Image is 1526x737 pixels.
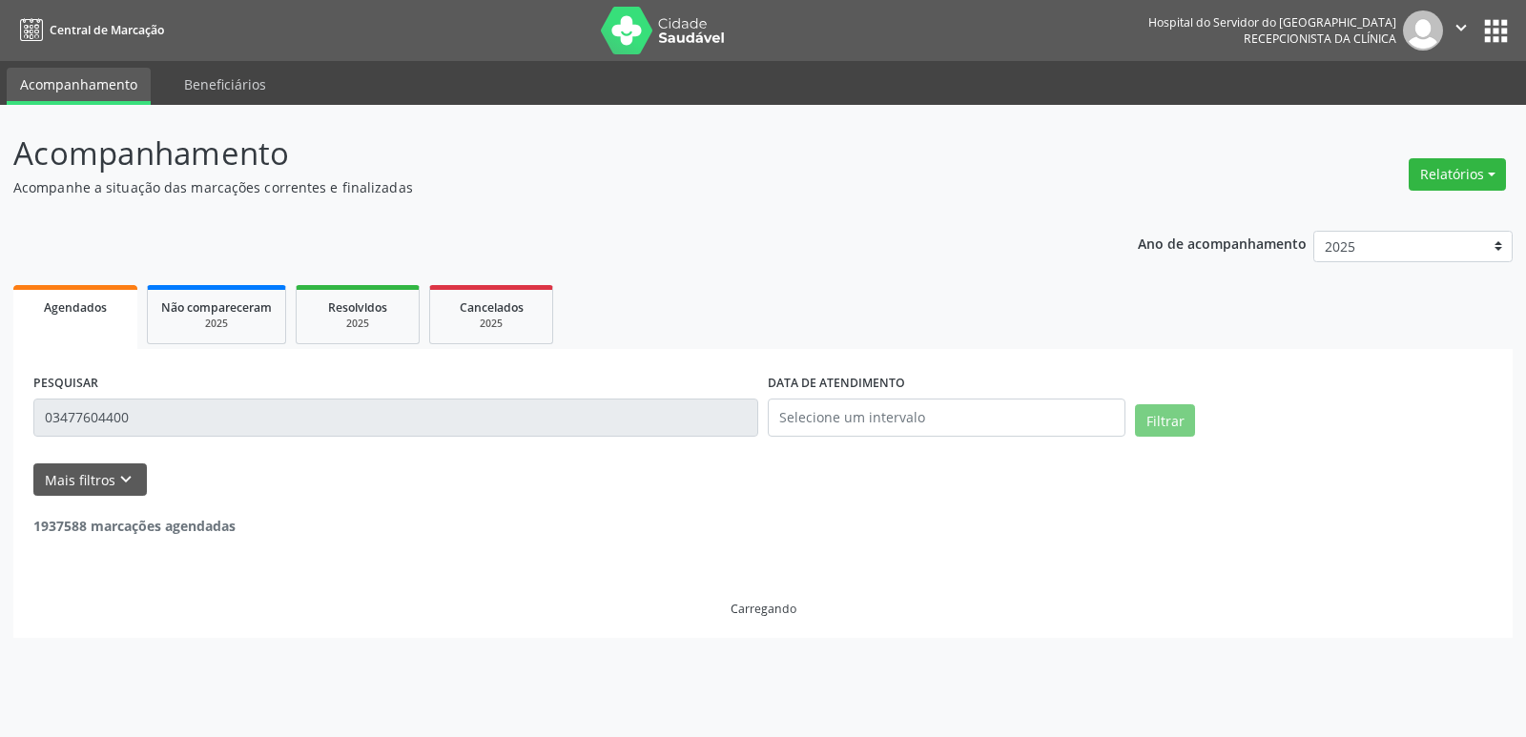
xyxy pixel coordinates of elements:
[768,369,905,399] label: DATA DE ATENDIMENTO
[161,317,272,331] div: 2025
[1451,17,1472,38] i: 
[1443,10,1479,51] button: 
[1479,14,1513,48] button: apps
[7,68,151,105] a: Acompanhamento
[44,299,107,316] span: Agendados
[310,317,405,331] div: 2025
[33,369,98,399] label: PESQUISAR
[1148,14,1396,31] div: Hospital do Servidor do [GEOGRAPHIC_DATA]
[50,22,164,38] span: Central de Marcação
[33,463,147,497] button: Mais filtroskeyboard_arrow_down
[1409,158,1506,191] button: Relatórios
[443,317,539,331] div: 2025
[1135,404,1195,437] button: Filtrar
[460,299,524,316] span: Cancelados
[115,469,136,490] i: keyboard_arrow_down
[768,399,1125,437] input: Selecione um intervalo
[33,517,236,535] strong: 1937588 marcações agendadas
[1138,231,1307,255] p: Ano de acompanhamento
[13,177,1062,197] p: Acompanhe a situação das marcações correntes e finalizadas
[13,14,164,46] a: Central de Marcação
[33,399,758,437] input: Nome, código do beneficiário ou CPF
[1244,31,1396,47] span: Recepcionista da clínica
[1403,10,1443,51] img: img
[731,601,796,617] div: Carregando
[13,130,1062,177] p: Acompanhamento
[171,68,279,101] a: Beneficiários
[161,299,272,316] span: Não compareceram
[328,299,387,316] span: Resolvidos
